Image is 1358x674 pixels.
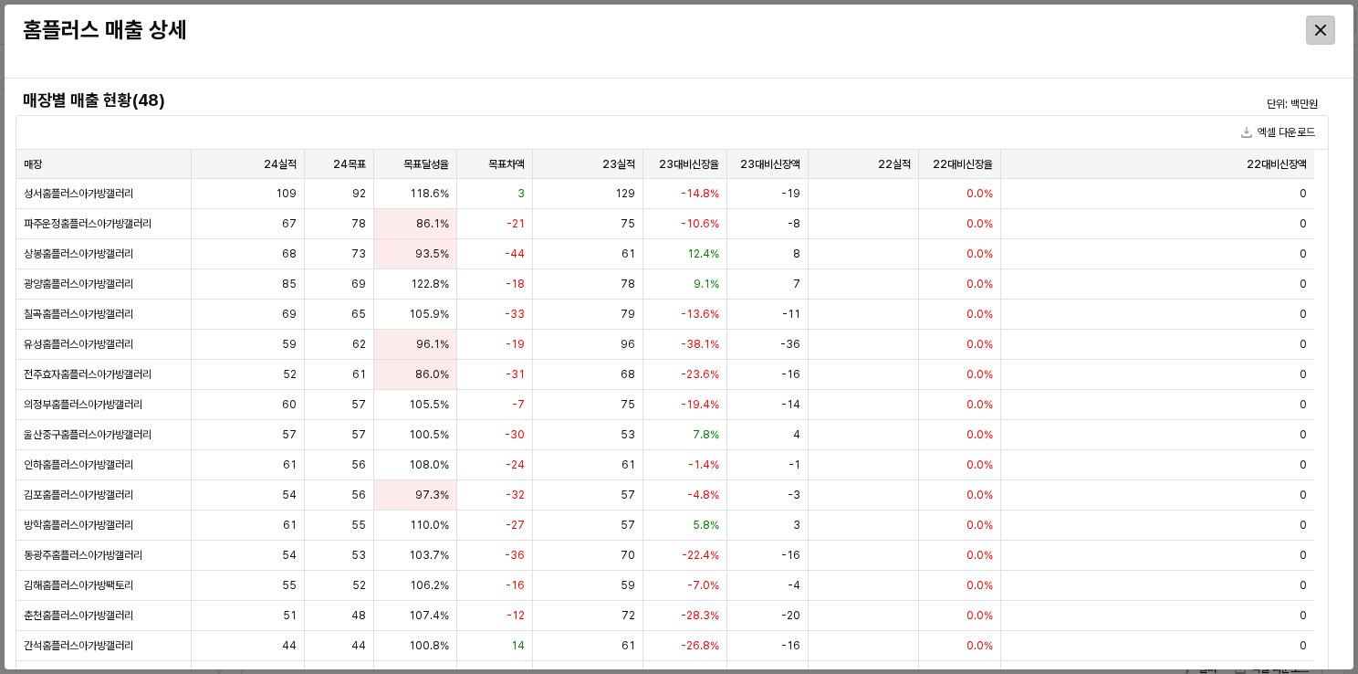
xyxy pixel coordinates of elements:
[621,337,635,352] span: 96
[24,216,151,231] span: 파주운정홈플러스아가방갤러리
[505,247,525,261] span: -44
[351,307,366,321] span: 65
[511,638,525,653] span: 14
[788,216,800,231] span: -8
[621,397,635,412] span: 75
[1300,367,1307,382] span: 0
[24,186,133,201] span: 성서홈플러스아가방갤러리
[1300,186,1307,201] span: 0
[687,247,719,261] span: 12.4%
[351,458,366,472] span: 56
[682,548,719,563] span: -22.4%
[415,247,449,261] span: 93.5%
[615,186,635,201] span: 129
[681,397,719,412] span: -19.4%
[415,367,449,382] span: 86.0%
[517,186,525,201] span: 3
[602,156,635,171] span: 23실적
[781,608,800,623] span: -20
[781,397,800,412] span: -14
[24,518,133,532] span: 방학홈플러스아가방갤러리
[505,307,525,321] span: -33
[966,608,993,623] span: 0.0%
[1300,277,1307,291] span: 0
[622,458,635,472] span: 61
[933,156,993,171] span: 22대비신장율
[1247,156,1307,171] span: 22대비신장액
[621,307,635,321] span: 79
[24,548,142,563] span: 동광주홈플러스아가방갤러리
[507,216,525,231] span: -21
[282,337,297,352] span: 59
[505,548,525,563] span: -36
[793,518,800,532] span: 3
[1300,458,1307,472] span: 0
[282,307,297,321] span: 69
[352,578,366,593] span: 52
[506,488,525,502] span: -32
[506,337,525,352] span: -19
[488,156,525,171] span: 목표차액
[966,247,993,261] span: 0.0%
[24,458,133,472] span: 인하홈플러스아가방갤러리
[740,156,800,171] span: 23대비신장액
[966,488,993,502] span: 0.0%
[409,397,449,412] span: 105.5%
[506,367,525,382] span: -31
[1300,608,1307,623] span: 0
[409,638,449,653] span: 100.8%
[506,458,525,472] span: -24
[687,578,719,593] span: -7.0%
[24,156,42,171] span: 매장
[410,578,449,593] span: 106.2%
[688,458,719,472] span: -1.4%
[966,427,993,442] span: 0.0%
[24,337,133,352] span: 유성홈플러스아가방갤러리
[24,608,133,623] span: 춘천홈플러스아가방갤러리
[621,578,635,593] span: 59
[282,397,297,412] span: 60
[681,337,719,352] span: -38.1%
[966,548,993,563] span: 0.0%
[507,608,525,623] span: -12
[409,458,449,472] span: 108.0%
[333,156,366,171] span: 24목표
[621,488,635,502] span: 57
[681,307,719,321] span: -13.6%
[23,91,993,110] h4: 매장별 매출 현황(48)
[506,578,525,593] span: -16
[282,548,297,563] span: 54
[966,367,993,382] span: 0.0%
[966,216,993,231] span: 0.0%
[966,578,993,593] span: 0.0%
[693,427,719,442] span: 7.8%
[409,307,449,321] span: 105.9%
[1300,488,1307,502] span: 0
[781,186,800,201] span: -19
[693,518,719,532] span: 5.8%
[1300,307,1307,321] span: 0
[351,608,366,623] span: 48
[781,638,800,653] span: -16
[351,247,366,261] span: 73
[282,578,297,593] span: 55
[621,518,635,532] span: 57
[352,186,366,201] span: 92
[24,638,133,653] span: 간석홈플러스아가방갤러리
[351,548,366,563] span: 53
[1300,548,1307,563] span: 0
[1300,247,1307,261] span: 0
[1300,638,1307,653] span: 0
[966,307,993,321] span: 0.0%
[1300,216,1307,231] span: 0
[264,156,297,171] span: 24실적
[621,427,635,442] span: 53
[409,427,449,442] span: 100.5%
[966,518,993,532] span: 0.0%
[506,518,525,532] span: -27
[789,458,800,472] span: -1
[351,638,366,653] span: 44
[506,277,525,291] span: -18
[282,488,297,502] span: 54
[411,277,449,291] span: 122.8%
